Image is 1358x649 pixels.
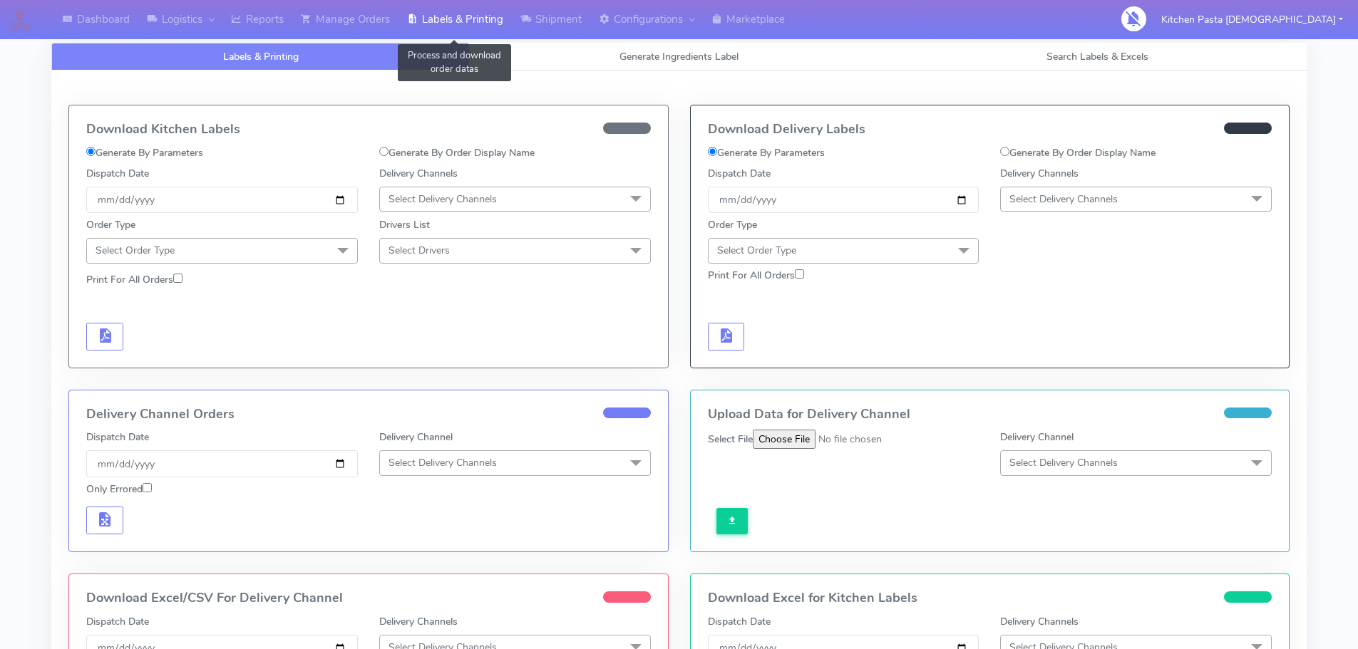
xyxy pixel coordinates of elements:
input: Generate By Parameters [708,147,717,156]
label: Only Errored [86,482,152,497]
label: Delivery Channel [379,430,453,445]
h4: Download Delivery Labels [708,123,1272,137]
span: Generate Ingredients Label [619,50,739,63]
label: Delivery Channels [379,166,458,181]
label: Print For All Orders [86,272,182,287]
span: Select Delivery Channels [389,456,497,469]
span: Select Delivery Channels [389,192,497,206]
label: Delivery Channels [379,614,458,629]
label: Print For All Orders [708,268,804,283]
label: Delivery Channels [1000,166,1079,181]
label: Dispatch Date [86,430,149,445]
input: Generate By Parameters [86,147,96,156]
h4: Upload Data for Delivery Channel [708,407,1272,422]
span: Select Delivery Channels [1009,192,1118,206]
span: Select Delivery Channels [1009,456,1118,469]
ul: Tabs [51,43,1307,71]
label: Generate By Order Display Name [379,145,535,160]
label: Generate By Parameters [708,145,825,160]
label: Drivers List [379,217,430,232]
h4: Download Excel for Kitchen Labels [708,591,1272,606]
label: Select File [708,432,753,447]
label: Dispatch Date [86,614,149,629]
label: Order Type [86,217,135,232]
span: Select Drivers [389,244,450,257]
span: Labels & Printing [223,50,299,63]
label: Dispatch Date [708,614,771,629]
span: Select Order Type [96,244,175,257]
input: Print For All Orders [795,269,804,279]
input: Generate By Order Display Name [1000,147,1009,156]
label: Order Type [708,217,757,232]
label: Delivery Channels [1000,614,1079,629]
button: Kitchen Pasta [DEMOGRAPHIC_DATA] [1151,5,1354,34]
label: Generate By Parameters [86,145,203,160]
label: Dispatch Date [86,166,149,181]
h4: Delivery Channel Orders [86,407,651,422]
label: Dispatch Date [708,166,771,181]
input: Generate By Order Display Name [379,147,389,156]
h4: Download Kitchen Labels [86,123,651,137]
input: Print For All Orders [173,274,182,283]
label: Delivery Channel [1000,430,1074,445]
h4: Download Excel/CSV For Delivery Channel [86,591,651,606]
input: Only Errored [143,483,152,492]
span: Select Order Type [717,244,796,257]
span: Search Labels & Excels [1046,50,1148,63]
label: Generate By Order Display Name [1000,145,1156,160]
